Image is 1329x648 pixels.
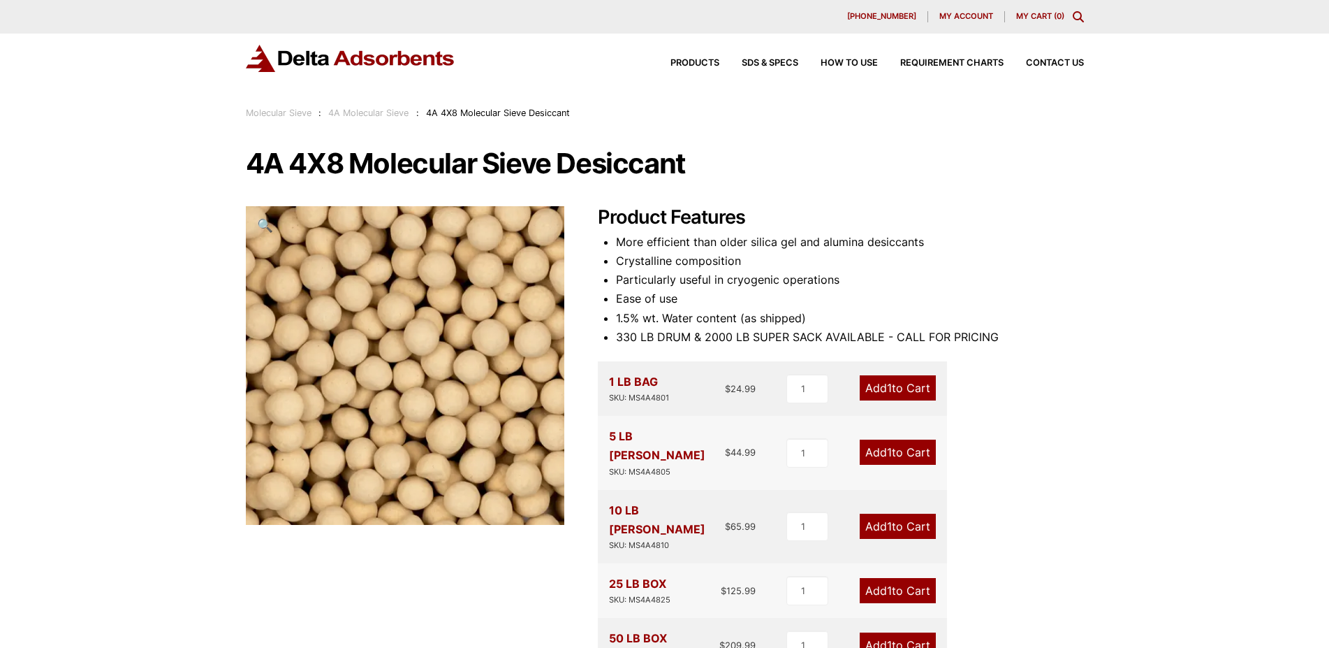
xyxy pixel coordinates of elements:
[246,357,564,371] a: 4A 4X8 Molecular Sieve Desiccant
[246,206,284,245] a: View full-screen image gallery
[887,381,892,395] span: 1
[798,59,878,68] a: How to Use
[246,108,311,118] a: Molecular Sieve
[246,206,564,525] img: 4A 4X8 Molecular Sieve Desiccant
[609,593,670,607] div: SKU: MS4A4825
[1073,11,1084,22] div: Toggle Modal Content
[900,59,1004,68] span: Requirement Charts
[598,206,1084,229] h2: Product Features
[725,521,756,532] bdi: 65.99
[725,521,730,532] span: $
[719,59,798,68] a: SDS & SPECS
[609,539,726,552] div: SKU: MS4A4810
[928,11,1005,22] a: My account
[670,59,719,68] span: Products
[887,519,892,533] span: 1
[1004,59,1084,68] a: Contact Us
[616,233,1084,252] li: More efficient than older silica gel and alumina desiccants
[721,585,726,596] span: $
[725,383,756,394] bdi: 24.99
[887,445,892,459] span: 1
[328,108,409,118] a: 4A Molecular Sieve
[1057,11,1062,21] span: 0
[860,440,936,465] a: Add1to Cart
[860,578,936,603] a: Add1to Cart
[616,309,1084,328] li: 1.5% wt. Water content (as shipped)
[725,383,730,394] span: $
[616,252,1084,271] li: Crystalline composition
[616,328,1084,347] li: 330 LB DRUM & 2000 LB SUPER SACK AVAILABLE - CALL FOR PRICING
[426,108,570,118] span: 4A 4X8 Molecular Sieve Desiccant
[609,373,669,405] div: 1 LB BAG
[257,217,273,233] span: 🔍
[821,59,878,68] span: How to Use
[609,501,726,552] div: 10 LB [PERSON_NAME]
[609,427,726,478] div: 5 LB [PERSON_NAME]
[847,13,916,20] span: [PHONE_NUMBER]
[246,45,455,72] img: Delta Adsorbents
[616,271,1084,289] li: Particularly useful in cryogenic operations
[416,108,419,118] span: :
[836,11,928,22] a: [PHONE_NUMBER]
[609,391,669,405] div: SKU: MS4A4801
[648,59,719,68] a: Products
[725,447,756,458] bdi: 44.99
[609,575,670,607] div: 25 LB BOX
[616,289,1084,308] li: Ease of use
[1016,11,1064,21] a: My Cart (0)
[860,375,936,401] a: Add1to Cart
[742,59,798,68] span: SDS & SPECS
[725,447,730,458] span: $
[939,13,993,20] span: My account
[1026,59,1084,68] span: Contact Us
[878,59,1004,68] a: Requirement Charts
[318,108,321,118] span: :
[721,585,756,596] bdi: 125.99
[609,466,726,479] div: SKU: MS4A4805
[887,584,892,598] span: 1
[246,149,1084,178] h1: 4A 4X8 Molecular Sieve Desiccant
[860,514,936,539] a: Add1to Cart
